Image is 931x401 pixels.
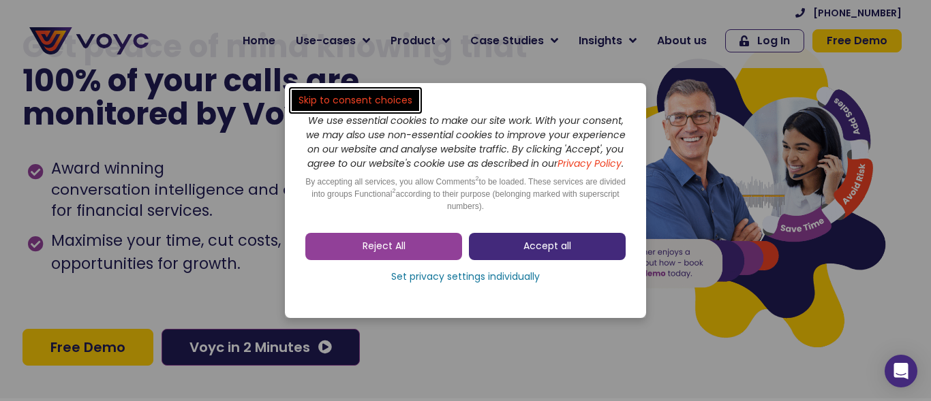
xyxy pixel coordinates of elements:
a: Accept all [469,233,626,260]
i: We use essential cookies to make our site work. With your consent, we may also use non-essential ... [306,114,626,170]
a: Reject All [305,233,462,260]
sup: 2 [476,175,479,182]
a: Set privacy settings individually [305,267,626,287]
sup: 2 [392,187,395,194]
a: Skip to consent choices [292,90,419,111]
span: By accepting all services, you allow Comments to be loaded. These services are divided into group... [305,177,626,211]
a: Privacy Policy [558,157,622,170]
span: Accept all [523,240,571,253]
span: Set privacy settings individually [391,270,540,284]
span: Reject All [363,240,406,253]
